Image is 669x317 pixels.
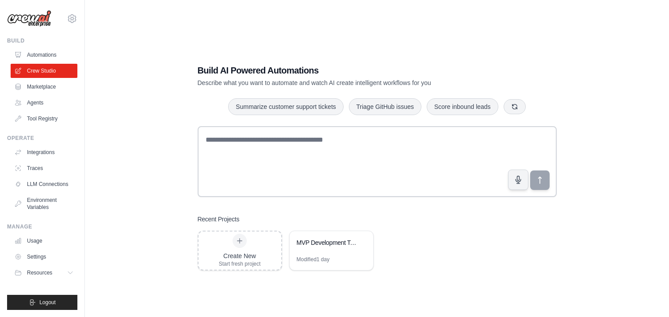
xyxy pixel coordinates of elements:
div: MVP Development Team - SDLC Pipeline [297,238,357,247]
div: Create New [219,251,261,260]
a: Settings [11,250,77,264]
a: Tool Registry [11,112,77,126]
span: Logout [39,299,56,306]
div: Modified 1 day [297,256,330,263]
a: Automations [11,48,77,62]
button: Click to speak your automation idea [508,170,528,190]
button: Logout [7,295,77,310]
a: Environment Variables [11,193,77,214]
button: Score inbound leads [427,98,498,115]
a: Agents [11,96,77,110]
div: Operate [7,135,77,142]
h1: Build AI Powered Automations [198,64,495,77]
button: Summarize customer support tickets [228,98,343,115]
a: Marketplace [11,80,77,94]
a: Usage [11,234,77,248]
div: Start fresh project [219,260,261,267]
h3: Recent Projects [198,215,240,224]
button: Get new suggestions [504,99,526,114]
a: Traces [11,161,77,175]
span: Resources [27,269,52,276]
div: Build [7,37,77,44]
a: LLM Connections [11,177,77,191]
p: Describe what you want to automate and watch AI create intelligent workflows for you [198,78,495,87]
img: Logo [7,10,51,27]
a: Integrations [11,145,77,159]
button: Resources [11,266,77,280]
div: Manage [7,223,77,230]
button: Triage GitHub issues [349,98,421,115]
a: Crew Studio [11,64,77,78]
